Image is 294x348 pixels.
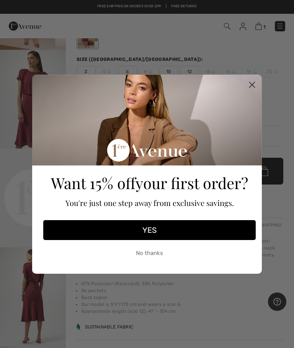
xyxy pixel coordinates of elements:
span: your first order? [136,173,248,193]
button: YES [43,220,256,240]
span: Want 15% off [51,173,136,193]
button: Close dialog [245,78,259,91]
button: No thanks [43,244,256,263]
span: You're just one step away from exclusive savings. [65,198,234,208]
